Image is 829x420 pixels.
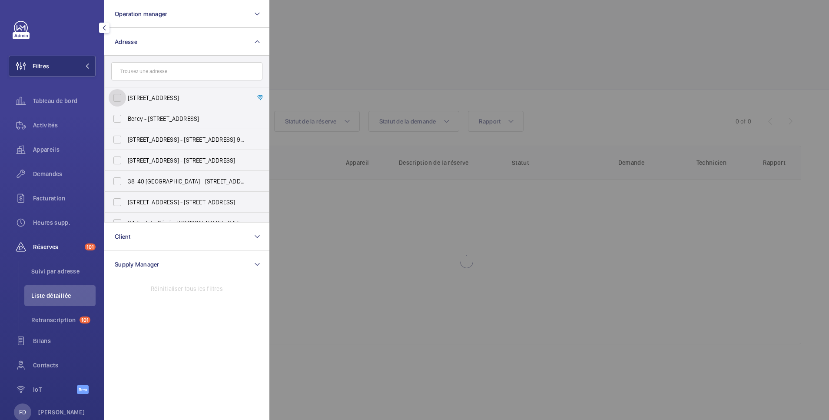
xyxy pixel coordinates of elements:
[33,170,96,178] span: Demandes
[31,267,96,276] span: Suivi par adresse
[33,194,96,203] span: Facturation
[33,62,49,70] span: Filtres
[85,243,96,250] span: 101
[33,243,81,251] span: Réserves
[80,317,90,323] span: 101
[31,316,76,324] span: Retranscription
[31,291,96,300] span: Liste détaillée
[33,218,96,227] span: Heures supp.
[38,408,85,417] p: [PERSON_NAME]
[33,385,77,394] span: IoT
[33,145,96,154] span: Appareils
[33,121,96,130] span: Activités
[33,337,96,345] span: Bilans
[33,361,96,370] span: Contacts
[19,408,26,417] p: FD
[9,56,96,77] button: Filtres
[77,385,89,394] span: Beta
[33,97,96,105] span: Tableau de bord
